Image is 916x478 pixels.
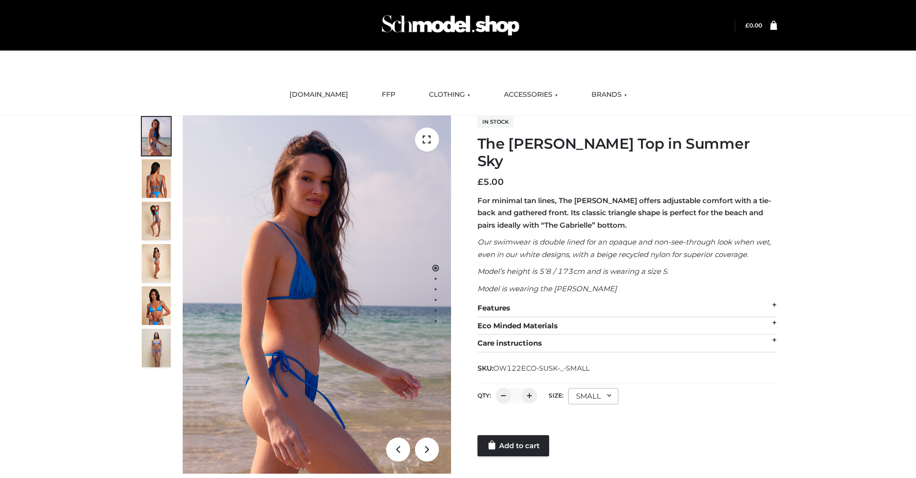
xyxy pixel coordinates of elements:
[493,364,590,373] span: OW122ECO-SUSK-_-SMALL
[183,116,451,474] img: 1.Alex-top_SS-1_4464b1e7-c2c9-4e4b-a62c-58381cd673c0 (1)
[477,267,668,276] em: Model’s height is 5’8 / 173cm and is wearing a size S.
[477,116,514,128] span: In stock
[142,329,171,367] img: SSVC.jpg
[142,117,171,155] img: 1.Alex-top_SS-1_4464b1e7-c2c9-4e4b-a62c-58381cd673c0-1.jpg
[497,84,565,105] a: ACCESSORIES
[142,159,171,198] img: 5.Alex-top_CN-1-1_1-1.jpg
[584,84,634,105] a: BRANDS
[477,317,777,335] div: Eco Minded Materials
[745,22,762,29] a: £0.00
[568,388,618,404] div: SMALL
[477,237,771,259] em: Our swimwear is double lined for an opaque and non-see-through look when wet, even in our white d...
[745,22,762,29] bdi: 0.00
[477,299,777,317] div: Features
[422,84,477,105] a: CLOTHING
[477,335,777,352] div: Care instructions
[378,6,523,44] img: Schmodel Admin 964
[142,286,171,325] img: 2.Alex-top_CN-1-1-2.jpg
[745,22,749,29] span: £
[477,196,771,230] strong: For minimal tan lines, The [PERSON_NAME] offers adjustable comfort with a tie-back and gathered f...
[477,135,777,170] h1: The [PERSON_NAME] Top in Summer Sky
[477,362,590,374] span: SKU:
[549,392,564,399] label: Size:
[282,84,355,105] a: [DOMAIN_NAME]
[477,284,617,293] em: Model is wearing the [PERSON_NAME]
[477,435,549,456] a: Add to cart
[142,244,171,283] img: 3.Alex-top_CN-1-1-2.jpg
[477,177,504,187] bdi: 5.00
[477,392,491,399] label: QTY:
[142,202,171,240] img: 4.Alex-top_CN-1-1-2.jpg
[375,84,402,105] a: FFP
[477,177,483,187] span: £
